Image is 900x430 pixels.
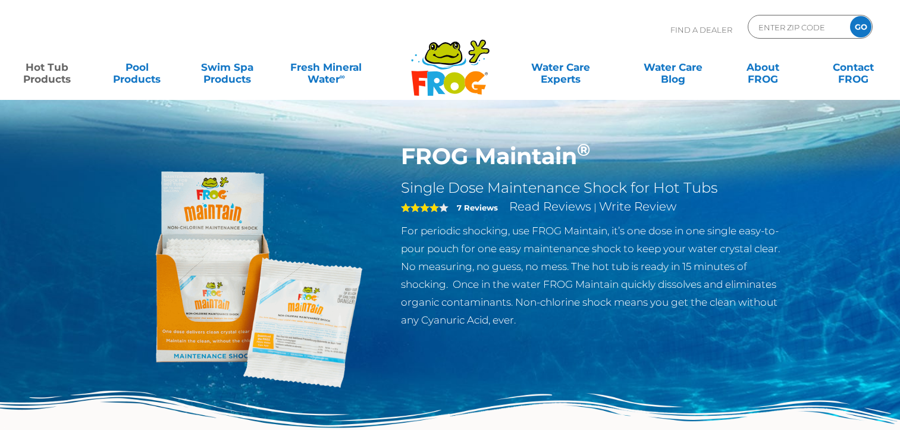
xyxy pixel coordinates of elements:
[340,72,345,81] sup: ∞
[728,55,798,79] a: AboutFROG
[283,55,370,79] a: Fresh MineralWater∞
[577,139,590,160] sup: ®
[401,222,789,329] p: For periodic shocking, use FROG Maintain, it’s one dose in one single easy-to-pour pouch for one ...
[818,55,888,79] a: ContactFROG
[192,55,262,79] a: Swim SpaProducts
[401,203,439,212] span: 4
[509,199,591,214] a: Read Reviews
[599,199,676,214] a: Write Review
[401,179,789,197] h2: Single Dose Maintenance Shock for Hot Tubs
[12,55,82,79] a: Hot TubProducts
[638,55,708,79] a: Water CareBlog
[670,15,732,45] p: Find A Dealer
[457,203,498,212] strong: 7 Reviews
[102,55,173,79] a: PoolProducts
[850,16,871,37] input: GO
[594,202,597,213] span: |
[404,24,496,96] img: Frog Products Logo
[111,143,384,415] img: Frog_Maintain_Hero-2-v2.png
[504,55,617,79] a: Water CareExperts
[401,143,789,170] h1: FROG Maintain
